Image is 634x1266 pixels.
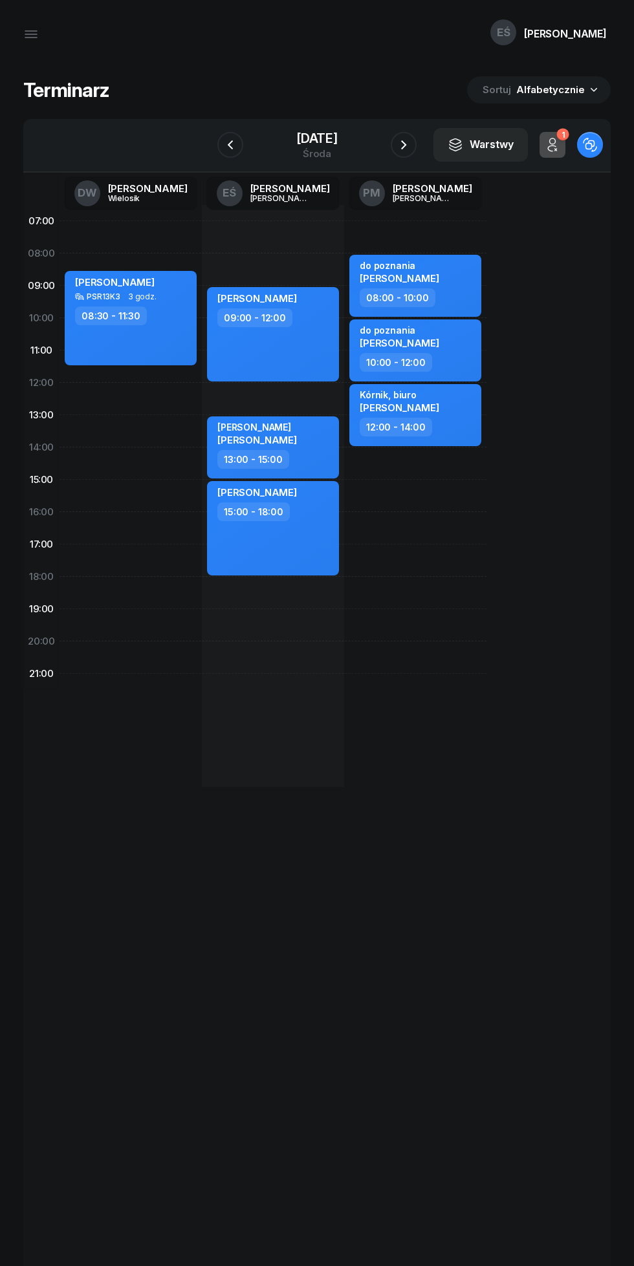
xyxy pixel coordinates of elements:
[23,464,60,496] div: 15:00
[217,292,297,305] span: [PERSON_NAME]
[108,184,188,193] div: [PERSON_NAME]
[108,194,170,202] div: Wielosik
[349,177,483,210] a: PM[PERSON_NAME][PERSON_NAME]
[296,149,338,158] div: środa
[128,292,157,301] span: 3 godz.
[23,399,60,431] div: 13:00
[483,81,514,98] span: Sortuj
[363,188,380,198] span: PM
[516,83,585,96] span: Alfabetycznie
[250,184,330,193] div: [PERSON_NAME]
[23,205,60,237] div: 07:00
[360,260,439,271] div: do poznania
[524,28,607,39] div: [PERSON_NAME]
[23,334,60,367] div: 11:00
[360,418,432,436] div: 12:00 - 14:00
[23,367,60,399] div: 12:00
[360,337,439,349] span: [PERSON_NAME]
[23,237,60,270] div: 08:00
[467,76,611,103] button: Sortuj Alfabetycznie
[296,132,338,145] div: [DATE]
[64,177,198,210] a: DW[PERSON_NAME]Wielosik
[360,272,439,284] span: [PERSON_NAME]
[206,177,340,210] a: EŚ[PERSON_NAME][PERSON_NAME]
[217,422,297,433] div: [PERSON_NAME]
[23,593,60,625] div: 19:00
[360,325,439,336] div: do poznania
[393,194,455,202] div: [PERSON_NAME]
[23,561,60,593] div: 18:00
[360,402,439,414] span: [PERSON_NAME]
[433,128,528,162] button: Warstwy
[360,353,432,372] div: 10:00 - 12:00
[360,389,439,400] div: Kórnik, biuro
[250,194,312,202] div: [PERSON_NAME]
[217,486,297,499] span: [PERSON_NAME]
[23,528,60,561] div: 17:00
[23,625,60,658] div: 20:00
[217,502,290,521] div: 15:00 - 18:00
[223,188,236,198] span: EŚ
[217,434,297,446] span: [PERSON_NAME]
[75,306,147,325] div: 08:30 - 11:30
[217,450,289,469] div: 13:00 - 15:00
[87,292,120,301] div: PSR13K3
[448,136,514,153] div: Warstwy
[393,184,472,193] div: [PERSON_NAME]
[23,270,60,302] div: 09:00
[75,276,155,288] span: [PERSON_NAME]
[360,288,435,307] div: 08:00 - 10:00
[23,78,109,102] h1: Terminarz
[78,188,97,198] span: DW
[23,431,60,464] div: 14:00
[23,658,60,690] div: 21:00
[23,302,60,334] div: 10:00
[497,27,510,38] span: EŚ
[540,132,565,158] button: 1
[556,129,569,141] div: 1
[217,308,292,327] div: 09:00 - 12:00
[23,496,60,528] div: 16:00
